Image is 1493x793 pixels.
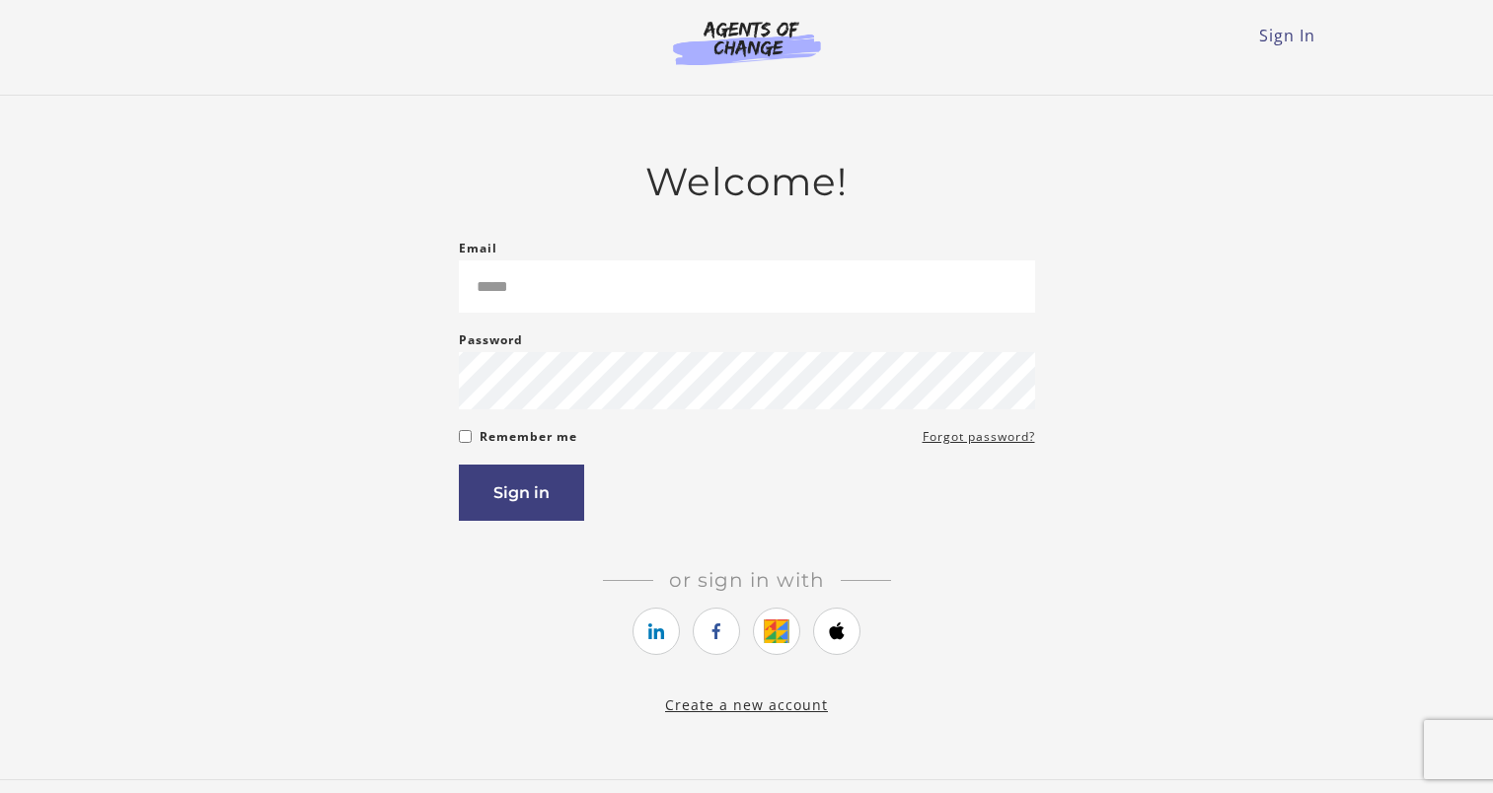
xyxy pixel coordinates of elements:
a: Forgot password? [923,425,1035,449]
a: Create a new account [665,695,828,714]
a: https://courses.thinkific.com/users/auth/google?ss%5Breferral%5D=&ss%5Buser_return_to%5D=&ss%5Bvi... [753,608,800,655]
span: Or sign in with [653,568,841,592]
a: https://courses.thinkific.com/users/auth/apple?ss%5Breferral%5D=&ss%5Buser_return_to%5D=&ss%5Bvis... [813,608,860,655]
img: Agents of Change Logo [652,20,842,65]
h2: Welcome! [459,159,1035,205]
label: Remember me [480,425,577,449]
button: Sign in [459,465,584,521]
a: Sign In [1259,25,1315,46]
a: https://courses.thinkific.com/users/auth/facebook?ss%5Breferral%5D=&ss%5Buser_return_to%5D=&ss%5B... [693,608,740,655]
a: https://courses.thinkific.com/users/auth/linkedin?ss%5Breferral%5D=&ss%5Buser_return_to%5D=&ss%5B... [633,608,680,655]
label: Password [459,328,523,352]
label: Email [459,237,497,260]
